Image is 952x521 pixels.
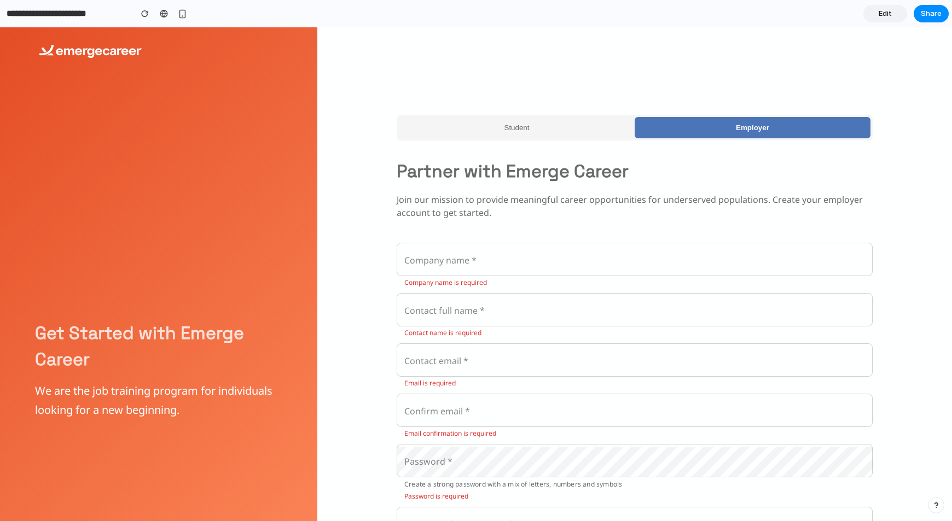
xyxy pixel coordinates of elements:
[879,8,892,19] span: Edit
[404,351,865,360] p: Email is required
[399,90,635,111] button: Student
[35,354,282,392] h6: We are the job training program for individuals looking for a new beginning.
[397,131,873,157] p: Partner with Emerge Career
[404,401,865,411] p: Email confirmation is required
[404,464,865,473] p: Password is required
[404,452,865,463] p: Create a strong password with a mix of letters, numbers and symbols
[397,166,873,192] p: Join our mission to provide meaningful career opportunities for underserved populations. Create y...
[921,8,942,19] span: Share
[35,292,282,345] p: Get Started with Emerge Career
[404,301,865,310] p: Contact name is required
[504,96,530,104] span: Student
[635,90,870,111] button: Employer
[863,5,907,22] a: Edit
[404,250,865,260] p: Company name is required
[914,5,949,22] button: Share
[736,96,769,104] span: Employer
